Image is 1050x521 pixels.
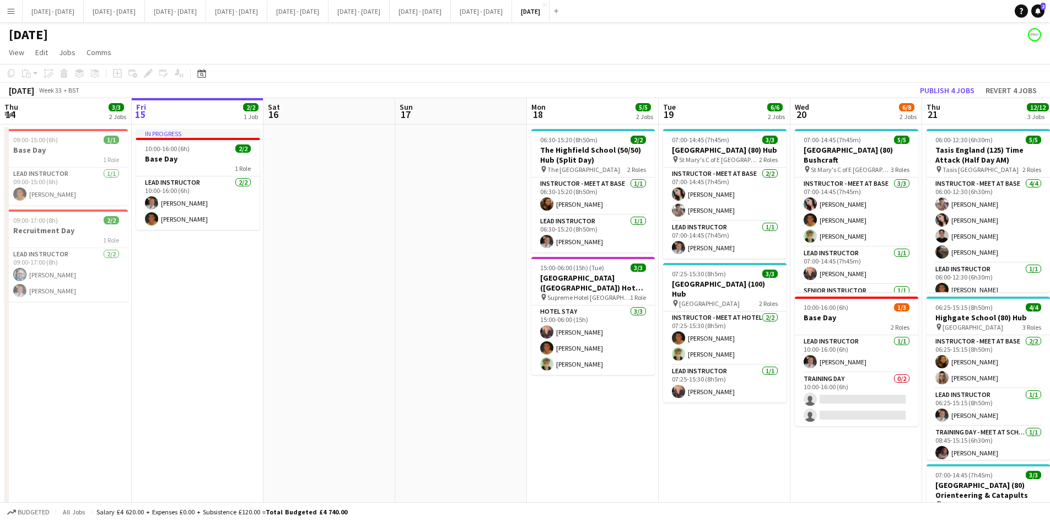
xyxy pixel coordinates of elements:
button: [DATE] - [DATE] [267,1,329,22]
span: 1 Role [630,293,646,302]
span: The [GEOGRAPHIC_DATA] [547,165,620,174]
h3: Base Day [4,145,128,155]
span: 2 Roles [759,299,778,308]
span: 5/5 [636,103,651,111]
span: 10:00-16:00 (6h) [804,303,848,311]
h3: Base Day [795,313,918,323]
span: Thu [4,102,18,112]
app-card-role: Lead Instructor1/109:00-15:00 (6h)[PERSON_NAME] [4,168,128,205]
span: Jobs [59,47,76,57]
span: 14 [3,108,18,121]
span: 21 [925,108,940,121]
div: 2 Jobs [768,112,785,121]
app-job-card: 07:25-15:30 (8h5m)3/3[GEOGRAPHIC_DATA] (100) Hub [GEOGRAPHIC_DATA]2 RolesInstructor - Meet at Hot... [663,263,787,402]
span: 2/2 [235,144,251,153]
h3: The Highfield School (50/50) Hub (Split Day) [531,145,655,165]
button: [DATE] - [DATE] [23,1,84,22]
app-card-role: Lead Instructor1/106:25-15:15 (8h50m)[PERSON_NAME] [927,389,1050,426]
span: Wed [795,102,809,112]
app-card-role: Hotel Stay3/315:00-06:00 (15h)[PERSON_NAME][PERSON_NAME][PERSON_NAME] [531,305,655,375]
button: [DATE] - [DATE] [329,1,390,22]
span: 3 Roles [891,165,909,174]
span: 15 [134,108,146,121]
span: 6/6 [767,103,783,111]
a: Edit [31,45,52,60]
span: St Mary's C of E [GEOGRAPHIC_DATA] [811,165,891,174]
button: [DATE] - [DATE] [206,1,267,22]
span: 20 [793,108,809,121]
div: 2 Jobs [636,112,653,121]
div: In progress [136,129,260,138]
span: Mon [531,102,546,112]
span: 09:00-17:00 (8h) [13,216,58,224]
div: 2 Jobs [900,112,917,121]
span: St Mary's C of E [GEOGRAPHIC_DATA] [943,501,1022,509]
span: 5/5 [1026,136,1041,144]
div: 06:00-12:30 (6h30m)5/5Tasis England (125) Time Attack (Half Day AM) Tasis [GEOGRAPHIC_DATA]2 Role... [927,129,1050,292]
button: [DATE] [512,1,550,22]
app-card-role: Lead Instructor1/107:00-14:45 (7h45m)[PERSON_NAME] [795,247,918,284]
span: Total Budgeted £4 740.00 [266,508,347,516]
span: Edit [35,47,48,57]
span: View [9,47,24,57]
button: Revert 4 jobs [981,83,1041,98]
span: 1/3 [894,303,909,311]
span: St Mary's C of E [GEOGRAPHIC_DATA] [679,155,759,164]
span: 2 Roles [1022,165,1041,174]
span: 16 [266,108,280,121]
a: Jobs [55,45,80,60]
span: 1 Role [103,236,119,244]
span: 5/5 [894,136,909,144]
div: BST [68,86,79,94]
span: 1 Role [103,155,119,164]
span: Week 33 [36,86,64,94]
span: 3/3 [762,136,778,144]
app-card-role: Lead Instructor2/210:00-16:00 (6h)[PERSON_NAME][PERSON_NAME] [136,176,260,230]
app-job-card: 09:00-15:00 (6h)1/1Base Day1 RoleLead Instructor1/109:00-15:00 (6h)[PERSON_NAME] [4,129,128,205]
span: 19 [661,108,676,121]
h3: Tasis England (125) Time Attack (Half Day AM) [927,145,1050,165]
div: 1 Job [244,112,258,121]
app-card-role: Instructor - Meet at Hotel2/207:25-15:30 (8h5m)[PERSON_NAME][PERSON_NAME] [663,311,787,365]
span: 4/4 [1026,303,1041,311]
h1: [DATE] [9,26,48,43]
h3: Highgate School (80) Hub [927,313,1050,323]
span: 2 [1041,3,1046,10]
span: Thu [927,102,940,112]
h3: [GEOGRAPHIC_DATA] ([GEOGRAPHIC_DATA]) Hotel - [GEOGRAPHIC_DATA] [531,273,655,293]
h3: Base Day [136,154,260,164]
h3: [GEOGRAPHIC_DATA] (80) Orienteering & Catapults [927,480,1050,500]
div: In progress10:00-16:00 (6h)2/2Base Day1 RoleLead Instructor2/210:00-16:00 (6h)[PERSON_NAME][PERSO... [136,129,260,230]
app-user-avatar: Programmes & Operations [1028,28,1041,41]
app-job-card: 09:00-17:00 (8h)2/2Recruitment Day1 RoleLead Instructor2/209:00-17:00 (8h)[PERSON_NAME][PERSON_NAME] [4,210,128,302]
div: 15:00-06:00 (15h) (Tue)3/3[GEOGRAPHIC_DATA] ([GEOGRAPHIC_DATA]) Hotel - [GEOGRAPHIC_DATA] Supreme... [531,257,655,375]
app-job-card: 07:00-14:45 (7h45m)5/5[GEOGRAPHIC_DATA] (80) Bushcraft St Mary's C of E [GEOGRAPHIC_DATA]3 RolesI... [795,129,918,292]
app-job-card: 10:00-16:00 (6h)1/3Base Day2 RolesLead Instructor1/110:00-16:00 (6h)[PERSON_NAME]Training Day0/21... [795,297,918,426]
span: All jobs [61,508,87,516]
span: 3 Roles [1022,323,1041,331]
span: Budgeted [18,508,50,516]
app-card-role: Instructor - Meet at Base2/207:00-14:45 (7h45m)[PERSON_NAME][PERSON_NAME] [663,168,787,221]
span: 2/2 [243,103,259,111]
a: Comms [82,45,116,60]
span: 2 Roles [627,165,646,174]
span: 07:00-14:45 (7h45m) [935,471,993,479]
span: Supreme Hotel [GEOGRAPHIC_DATA] [547,293,630,302]
app-job-card: 07:00-14:45 (7h45m)3/3[GEOGRAPHIC_DATA] (80) Hub St Mary's C of E [GEOGRAPHIC_DATA]2 RolesInstruc... [663,129,787,259]
a: View [4,45,29,60]
h3: Recruitment Day [4,225,128,235]
span: Tasis [GEOGRAPHIC_DATA] [943,165,1019,174]
button: [DATE] - [DATE] [451,1,512,22]
span: 3/3 [109,103,124,111]
span: 15:00-06:00 (15h) (Tue) [540,264,604,272]
app-card-role: Instructor - Meet at Base1/106:30-15:20 (8h50m)[PERSON_NAME] [531,178,655,215]
span: [GEOGRAPHIC_DATA] [943,323,1003,331]
app-card-role: Senior Instructor1/1 [795,284,918,322]
span: 09:00-15:00 (6h) [13,136,58,144]
button: Budgeted [6,506,51,518]
app-card-role: Lead Instructor1/110:00-16:00 (6h)[PERSON_NAME] [795,335,918,373]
